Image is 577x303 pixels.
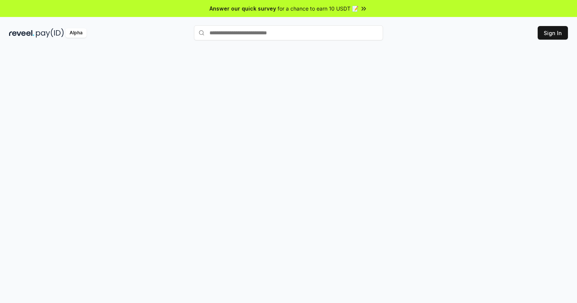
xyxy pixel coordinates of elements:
span: for a chance to earn 10 USDT 📝 [278,5,358,12]
img: reveel_dark [9,28,34,38]
div: Alpha [65,28,87,38]
img: pay_id [36,28,64,38]
span: Answer our quick survey [209,5,276,12]
button: Sign In [538,26,568,40]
